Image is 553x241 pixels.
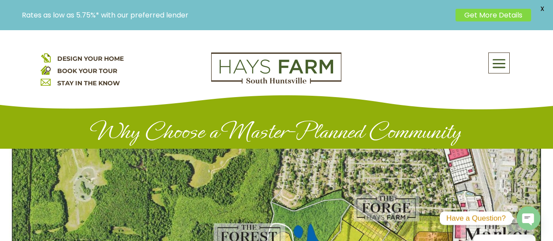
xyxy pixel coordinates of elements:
[211,78,341,86] a: hays farm homes huntsville development
[57,67,117,75] a: BOOK YOUR TOUR
[57,79,120,87] a: STAY IN THE KNOW
[56,119,498,149] h1: Why Choose a Master-Planned Community
[57,55,124,63] a: DESIGN YOUR HOME
[211,52,341,84] img: Logo
[456,9,531,21] a: Get More Details
[536,2,549,15] span: X
[41,65,51,75] img: book your home tour
[41,52,51,63] img: design your home
[22,11,451,19] p: Rates as low as 5.75%* with our preferred lender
